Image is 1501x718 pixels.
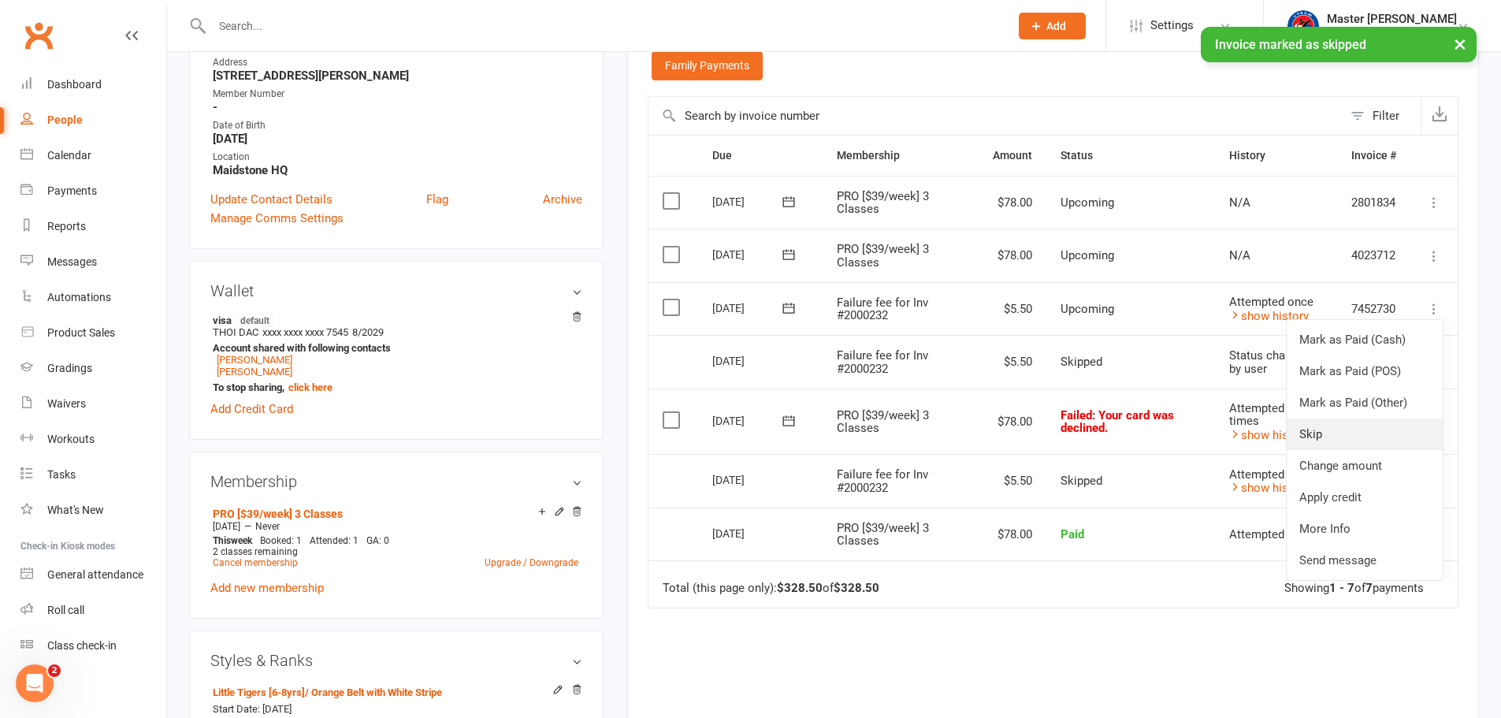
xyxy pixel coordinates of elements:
[210,209,344,228] a: Manage Comms Settings
[979,508,1046,561] td: $78.00
[19,16,58,55] a: Clubworx
[837,189,929,217] span: PRO [$39/week] 3 Classes
[20,102,166,138] a: People
[1046,20,1066,32] span: Add
[20,351,166,386] a: Gradings
[213,381,574,393] strong: To stop sharing,
[48,664,61,677] span: 2
[1215,136,1337,176] th: History
[1287,355,1443,387] a: Mark as Paid (POS)
[1061,527,1084,541] span: Paid
[210,652,582,669] h3: Styles & Ranks
[1061,355,1102,369] span: Skipped
[47,255,97,268] div: Messages
[366,535,389,546] span: GA: 0
[213,118,582,133] div: Date of Birth
[210,400,293,419] a: Add Credit Card
[1229,248,1250,262] span: N/A
[712,408,785,433] div: [DATE]
[210,311,582,396] li: THOI DAC
[1373,106,1399,125] div: Filter
[1337,136,1410,176] th: Invoice #
[47,149,91,162] div: Calendar
[20,557,166,593] a: General attendance kiosk mode
[47,604,84,616] div: Roll call
[47,433,95,445] div: Workouts
[213,535,231,546] span: This
[1150,8,1194,43] span: Settings
[47,78,102,91] div: Dashboard
[648,97,1343,135] input: Search by invoice number
[1061,302,1114,316] span: Upcoming
[485,557,578,568] a: Upgrade / Downgrade
[712,242,785,266] div: [DATE]
[217,354,292,366] a: [PERSON_NAME]
[213,132,582,146] strong: [DATE]
[1061,195,1114,210] span: Upcoming
[20,493,166,528] a: What's New
[20,244,166,280] a: Messages
[20,138,166,173] a: Calendar
[20,422,166,457] a: Workouts
[1061,408,1174,436] span: Failed
[1229,195,1250,210] span: N/A
[1287,10,1319,42] img: thumb_image1628552580.png
[1229,428,1309,442] a: show history
[1287,450,1443,482] a: Change amount
[213,703,292,715] span: Start Date: [DATE]
[1327,12,1457,26] div: Master [PERSON_NAME]
[213,557,298,568] a: Cancel membership
[20,593,166,628] a: Roll call
[47,326,115,339] div: Product Sales
[213,100,582,114] strong: -
[712,296,785,320] div: [DATE]
[47,184,97,197] div: Payments
[1329,581,1354,595] strong: 1 - 7
[1061,474,1102,488] span: Skipped
[1229,401,1294,429] span: Attempted 3 times
[1446,27,1474,61] button: ×
[213,314,574,326] strong: visa
[213,163,582,177] strong: Maidstone HQ
[1365,581,1373,595] strong: 7
[1343,97,1421,135] button: Filter
[213,686,442,698] a: Little Tigers [6-8yrs]
[777,581,823,595] strong: $328.50
[1019,13,1086,39] button: Add
[210,190,333,209] a: Update Contact Details
[255,521,280,532] span: Never
[20,457,166,493] a: Tasks
[1327,26,1457,40] div: VTEAM Martial Arts
[979,389,1046,455] td: $78.00
[1284,582,1424,595] div: Showing of payments
[1061,408,1174,436] span: : Your card was declined.
[47,639,117,652] div: Class check-in
[1061,248,1114,262] span: Upcoming
[213,87,582,102] div: Member Number
[210,581,324,595] a: Add new membership
[305,686,442,698] span: / Orange Belt with White Stripe
[837,242,929,270] span: PRO [$39/week] 3 Classes
[262,326,348,338] span: xxxx xxxx xxxx 7545
[1287,513,1443,545] a: More Info
[213,546,298,557] span: 2 classes remaining
[712,189,785,214] div: [DATE]
[47,568,143,581] div: General attendance
[209,535,256,546] div: week
[979,335,1046,389] td: $5.50
[1201,27,1477,62] div: Invoice marked as skipped
[837,467,928,495] span: Failure fee for Inv #2000232
[543,190,582,209] a: Archive
[1229,527,1313,541] span: Attempted once
[47,220,86,233] div: Reports
[260,535,302,546] span: Booked: 1
[1229,348,1310,376] span: Status changed by user
[47,397,86,410] div: Waivers
[209,520,582,533] div: —
[712,467,785,492] div: [DATE]
[979,176,1046,229] td: $78.00
[1046,136,1215,176] th: Status
[712,348,785,373] div: [DATE]
[213,521,240,532] span: [DATE]
[1337,176,1410,229] td: 2801834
